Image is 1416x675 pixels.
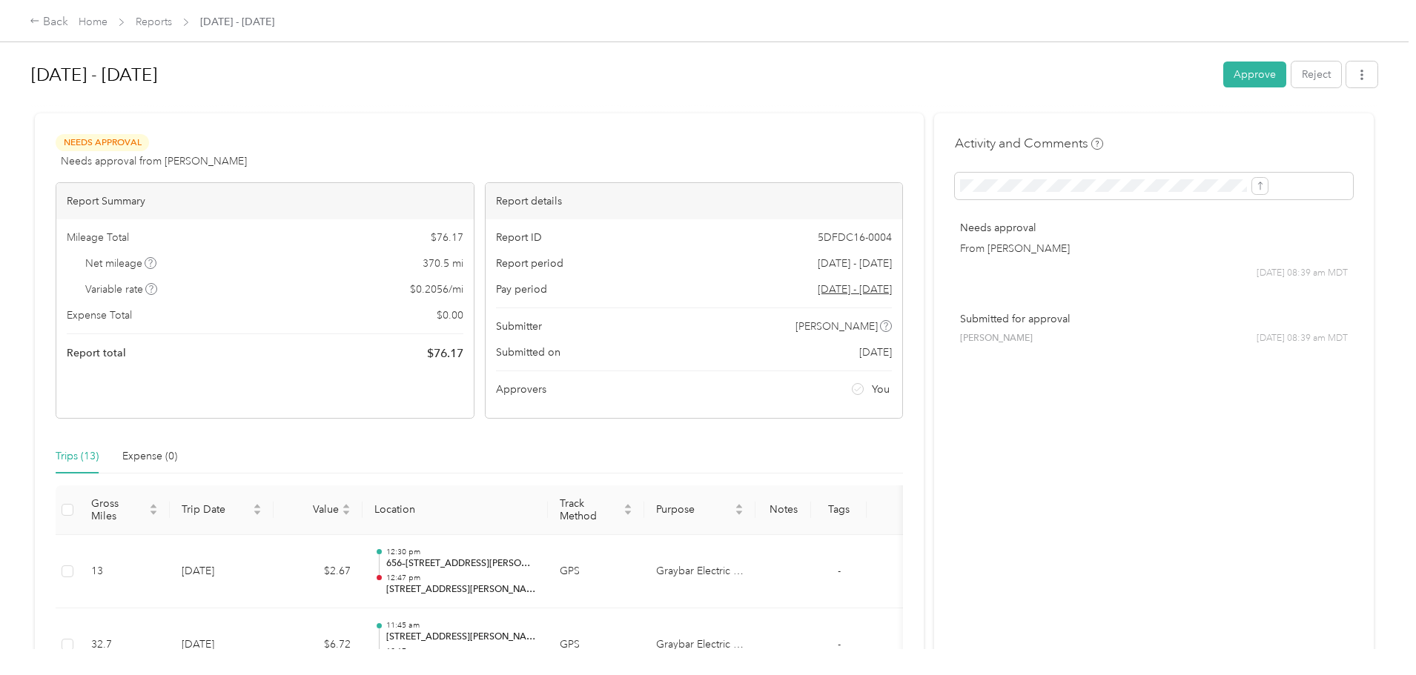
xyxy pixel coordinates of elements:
span: Net mileage [85,256,157,271]
span: caret-down [623,508,632,517]
p: 12:30 pm [386,547,536,557]
div: Report details [486,183,903,219]
span: Approvers [496,382,546,397]
button: Reject [1291,61,1341,87]
span: [DATE] [859,345,892,360]
th: Tags [811,485,867,535]
th: Value [274,485,363,535]
span: caret-up [735,502,744,511]
a: Home [79,16,107,28]
span: You [872,382,890,397]
td: Graybar Electric Company, Inc [644,535,755,609]
span: caret-down [342,508,351,517]
span: 370.5 mi [423,256,463,271]
span: Expense Total [67,307,132,323]
span: $ 0.2056 / mi [410,282,463,297]
p: From [PERSON_NAME] [960,241,1348,256]
span: caret-up [342,502,351,511]
span: Needs approval from [PERSON_NAME] [61,153,247,169]
span: Trip Date [182,503,250,516]
td: GPS [548,535,644,609]
button: Approve [1223,61,1286,87]
th: Trip Date [170,485,274,535]
span: caret-up [253,502,262,511]
span: [PERSON_NAME] [960,332,1033,345]
div: Report Summary [56,183,474,219]
span: caret-up [149,502,158,511]
span: Track Method [560,497,621,522]
th: Gross Miles [79,485,170,535]
span: [DATE] 08:39 am MDT [1257,267,1348,280]
div: Back [30,13,68,31]
iframe: Everlance-gr Chat Button Frame [1333,592,1416,675]
p: 656–[STREET_ADDRESS][PERSON_NAME] [386,557,536,571]
span: Variable rate [85,282,158,297]
span: Pay period [496,282,547,297]
span: caret-down [735,508,744,517]
span: [DATE] - [DATE] [200,14,274,30]
span: Gross Miles [91,497,146,522]
span: Report period [496,256,563,271]
span: Purpose [656,503,732,516]
td: $2.67 [274,535,363,609]
div: Trips (13) [56,448,99,465]
span: $ 76.17 [427,345,463,362]
span: $ 76.17 [431,230,463,245]
span: [PERSON_NAME] [795,319,878,334]
div: Expense (0) [122,448,177,465]
span: Submitter [496,319,542,334]
span: caret-down [253,508,262,517]
span: Mileage Total [67,230,129,245]
span: caret-down [149,508,158,517]
h1: Sep 1 - 30, 2025 [31,57,1213,93]
p: Needs approval [960,220,1348,236]
th: Track Method [548,485,644,535]
p: 12:17 pm [386,646,536,656]
span: [DATE] - [DATE] [818,256,892,271]
p: Submitted for approval [960,311,1348,327]
th: Location [363,485,548,535]
span: Value [285,503,339,516]
th: Purpose [644,485,755,535]
span: Report ID [496,230,542,245]
span: Submitted on [496,345,560,360]
p: 11:45 am [386,620,536,631]
td: [DATE] [170,535,274,609]
span: Go to pay period [818,282,892,297]
span: [DATE] 08:39 am MDT [1257,332,1348,345]
p: [STREET_ADDRESS][PERSON_NAME] [386,583,536,596]
span: $ 0.00 [437,307,463,323]
a: Reports [136,16,172,28]
h4: Activity and Comments [955,134,1103,153]
th: Notes [755,485,811,535]
span: - [838,638,841,651]
td: 13 [79,535,170,609]
span: Report total [67,345,126,361]
span: Needs Approval [56,134,149,151]
span: 5DFDC16-0004 [818,230,892,245]
p: 12:47 pm [386,573,536,583]
span: caret-up [623,502,632,511]
p: [STREET_ADDRESS][PERSON_NAME][PERSON_NAME] [386,631,536,644]
span: - [838,565,841,577]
